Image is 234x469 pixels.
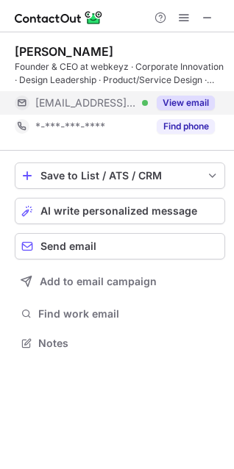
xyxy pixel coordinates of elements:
button: Reveal Button [157,96,215,110]
button: Add to email campaign [15,268,225,295]
span: AI write personalized message [40,205,197,217]
div: Save to List / ATS / CRM [40,170,199,182]
span: Add to email campaign [40,276,157,287]
button: Notes [15,333,225,354]
span: Find work email [38,307,219,321]
button: save-profile-one-click [15,162,225,189]
span: Notes [38,337,219,350]
button: Send email [15,233,225,259]
button: Find work email [15,304,225,324]
img: ContactOut v5.3.10 [15,9,103,26]
div: Founder & CEO at webkeyz · Corporate Innovation · Design Leadership · Product/Service Design · Re... [15,60,225,87]
button: Reveal Button [157,119,215,134]
button: AI write personalized message [15,198,225,224]
div: [PERSON_NAME] [15,44,113,59]
span: [EMAIL_ADDRESS][DOMAIN_NAME] [35,96,137,110]
span: Send email [40,240,96,252]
